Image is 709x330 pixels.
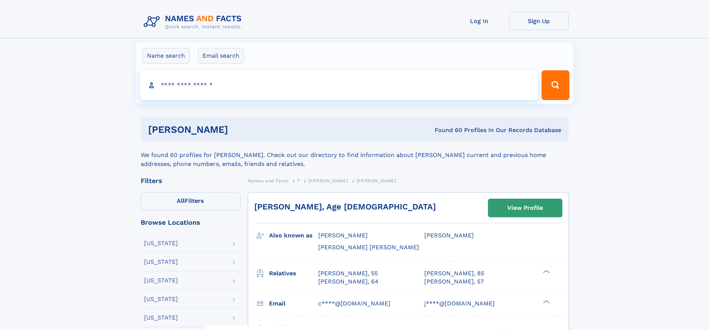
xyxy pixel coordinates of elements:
div: We found 60 profiles for [PERSON_NAME]. Check out our directory to find information about [PERSON... [141,142,569,169]
h3: Email [269,297,318,310]
a: [PERSON_NAME], 55 [318,269,378,278]
a: [PERSON_NAME], 85 [424,269,484,278]
h1: [PERSON_NAME] [148,125,332,134]
span: [PERSON_NAME] [424,232,474,239]
a: [PERSON_NAME], Age [DEMOGRAPHIC_DATA] [254,202,436,211]
label: Email search [198,48,244,64]
label: Filters [141,192,240,210]
div: [US_STATE] [144,259,178,265]
label: Name search [142,48,190,64]
div: Browse Locations [141,219,240,226]
span: All [177,197,185,204]
span: [PERSON_NAME] [357,178,396,183]
input: search input [140,70,539,100]
div: Found 60 Profiles In Our Records Database [331,126,561,134]
div: [US_STATE] [144,278,178,283]
div: [US_STATE] [144,240,178,246]
span: [PERSON_NAME] [308,178,348,183]
span: T [297,178,300,183]
a: Log In [450,12,509,30]
a: [PERSON_NAME] [308,176,348,185]
a: [PERSON_NAME], 57 [424,278,484,286]
a: T [297,176,300,185]
span: [PERSON_NAME] [PERSON_NAME] [318,244,419,251]
a: View Profile [488,199,562,217]
h3: Also known as [269,229,318,242]
span: [PERSON_NAME] [318,232,368,239]
div: View Profile [507,199,543,217]
img: Logo Names and Facts [141,12,248,32]
div: ❯ [541,299,550,304]
div: Filters [141,177,240,184]
div: [US_STATE] [144,296,178,302]
button: Search Button [542,70,569,100]
div: [US_STATE] [144,315,178,321]
a: Names and Facts [248,176,289,185]
div: ❯ [541,269,550,274]
h3: Relatives [269,267,318,280]
a: [PERSON_NAME], 64 [318,278,379,286]
a: Sign Up [509,12,569,30]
